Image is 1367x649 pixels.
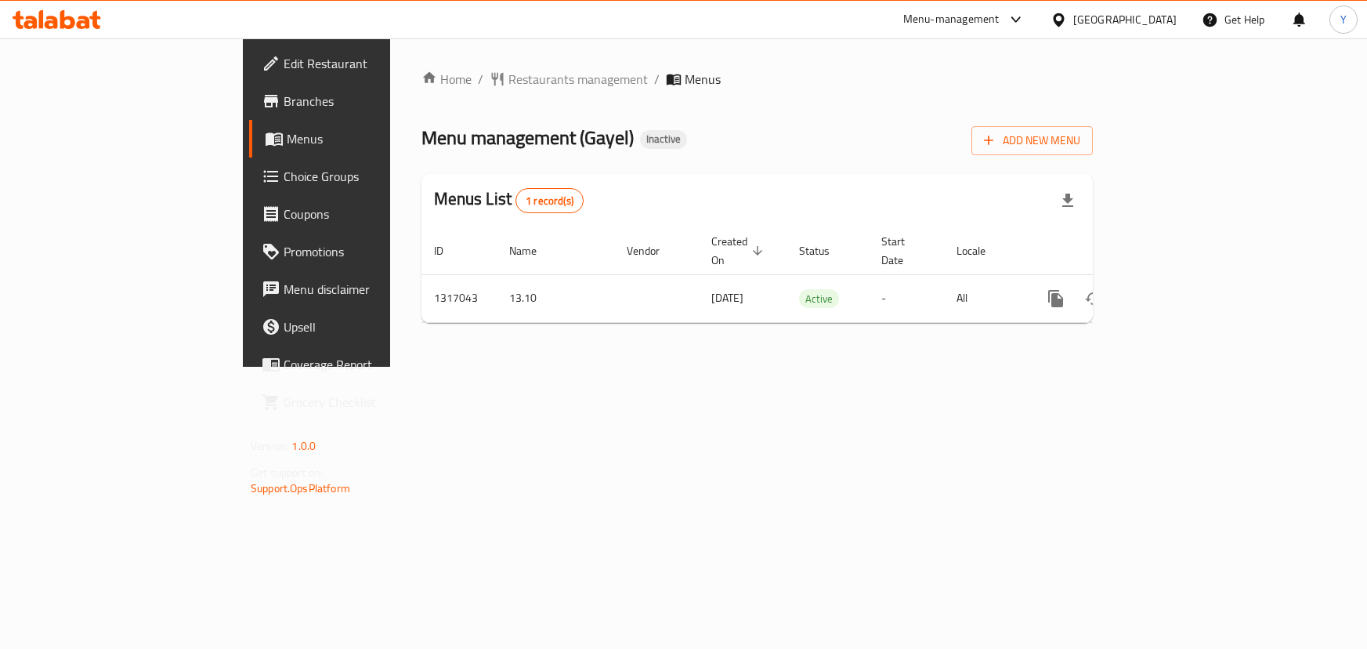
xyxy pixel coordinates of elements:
li: / [654,70,660,89]
span: Y [1340,11,1347,28]
span: Add New Menu [984,131,1080,150]
td: All [944,274,1025,322]
table: enhanced table [421,227,1200,323]
a: Promotions [249,233,471,270]
div: Total records count [515,188,584,213]
span: Name [509,241,557,260]
td: 13.10 [497,274,614,322]
span: Created On [711,232,768,270]
div: Active [799,289,839,308]
span: Menus [287,129,458,148]
h2: Menus List [434,187,584,213]
span: Edit Restaurant [284,54,458,73]
span: Branches [284,92,458,111]
a: Choice Groups [249,158,471,195]
span: ID [434,241,464,260]
span: Choice Groups [284,167,458,186]
a: Grocery Checklist [249,383,471,421]
a: Menus [249,120,471,158]
span: [DATE] [711,288,743,308]
span: Inactive [640,132,687,146]
a: Restaurants management [490,70,648,89]
span: Menu disclaimer [284,280,458,299]
div: Menu-management [903,10,1000,29]
a: Coverage Report [249,346,471,383]
div: [GEOGRAPHIC_DATA] [1073,11,1177,28]
span: Upsell [284,317,458,336]
span: 1.0.0 [291,436,316,456]
button: more [1037,280,1075,317]
th: Actions [1025,227,1200,275]
span: Coverage Report [284,355,458,374]
span: Menu management ( Gayel ) [421,120,634,155]
span: Get support on: [251,462,323,483]
span: Version: [251,436,289,456]
span: Vendor [627,241,680,260]
span: 1 record(s) [516,194,583,208]
span: Active [799,290,839,308]
span: Status [799,241,850,260]
span: Menus [685,70,721,89]
a: Upsell [249,308,471,346]
a: Edit Restaurant [249,45,471,82]
button: Add New Menu [971,126,1093,155]
span: Locale [957,241,1006,260]
a: Support.OpsPlatform [251,478,350,499]
nav: breadcrumb [421,70,1093,89]
span: Grocery Checklist [284,393,458,412]
li: / [478,70,483,89]
div: Export file [1049,182,1087,219]
td: - [869,274,944,322]
a: Menu disclaimer [249,270,471,308]
button: Change Status [1075,280,1112,317]
span: Restaurants management [508,70,648,89]
a: Branches [249,82,471,120]
a: Coupons [249,195,471,233]
span: Coupons [284,205,458,223]
div: Inactive [640,130,687,149]
span: Start Date [881,232,925,270]
span: Promotions [284,242,458,261]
